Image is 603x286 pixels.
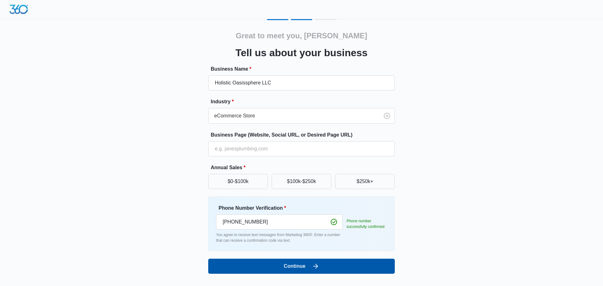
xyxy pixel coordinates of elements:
input: e.g. Jane's Plumbing [208,75,395,90]
label: Phone Number Verification [219,204,345,212]
button: $250k+ [335,174,395,189]
label: Industry [211,98,397,105]
button: Continue [208,259,395,274]
input: Ex. +1-555-555-5555 [216,214,343,229]
label: Business Page (Website, Social URL, or Desired Page URL) [211,131,397,139]
button: $0-$100k [208,174,268,189]
h3: Tell us about your business [236,45,368,60]
p: You agree to receive text messages from Marketing 360®. Enter a number that can receive a confirm... [216,232,343,243]
button: Clear [382,111,392,121]
input: e.g. janesplumbing.com [208,141,395,156]
button: $100k-$250k [272,174,331,189]
p: Phone number successfully confirmed [346,218,387,229]
h2: Great to meet you, [PERSON_NAME] [236,30,367,41]
label: Business Name [211,65,397,73]
label: Annual Sales [211,164,397,171]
